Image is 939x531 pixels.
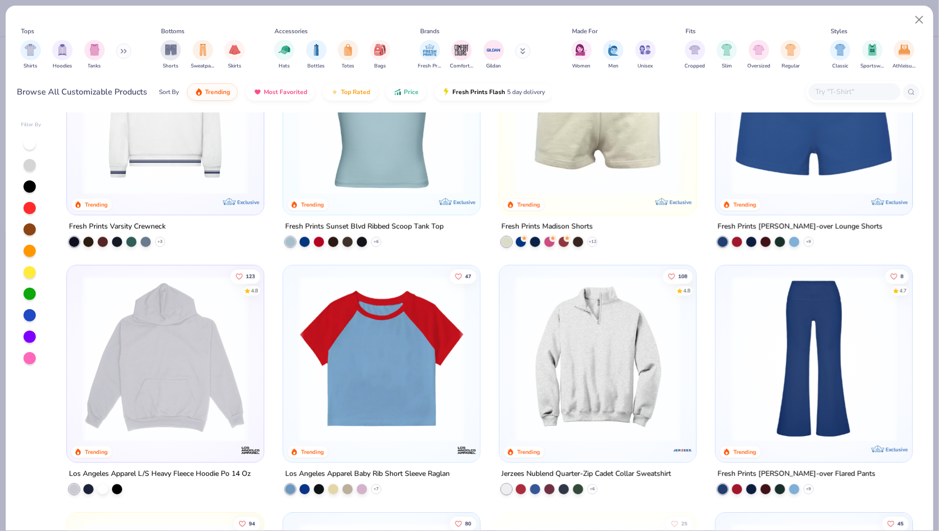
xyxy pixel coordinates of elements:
[892,40,916,70] button: filter button
[686,28,862,194] img: 0b36415c-0ef8-46e2-923f-33ab1d72e329
[195,88,203,96] img: trending.gif
[89,44,100,56] img: Tanks Image
[57,44,68,56] img: Hoodies Image
[308,62,325,70] span: Bottles
[161,40,181,70] button: filter button
[370,40,391,70] div: filter for Bags
[323,83,378,101] button: Top Rated
[785,44,797,56] img: Regular Image
[161,40,181,70] div: filter for Shorts
[608,44,619,56] img: Men Image
[69,220,166,233] div: Fresh Prints Varsity Crewneck
[374,486,379,492] span: + 7
[274,40,294,70] div: filter for Hats
[293,275,470,442] img: 1633acb1-e9a5-445a-8601-4ed2dacc642d
[576,44,587,56] img: Women Image
[718,220,883,233] div: Fresh Prints [PERSON_NAME]-over Lounge Shorts
[449,516,476,530] button: Like
[159,87,179,97] div: Sort By
[681,521,687,526] span: 25
[571,40,592,70] button: filter button
[717,40,737,70] div: filter for Slim
[897,521,903,526] span: 45
[484,40,504,70] button: filter button
[453,199,475,205] span: Exclusive
[331,88,339,96] img: TopRated.gif
[342,62,355,70] span: Totes
[165,44,177,56] img: Shorts Image
[374,44,385,56] img: Bags Image
[52,40,73,70] button: filter button
[685,40,705,70] button: filter button
[882,516,908,530] button: Like
[88,62,101,70] span: Tanks
[25,44,36,56] img: Shirts Image
[275,27,308,36] div: Accessories
[449,269,476,283] button: Like
[635,40,656,70] button: filter button
[465,521,471,526] span: 80
[418,40,442,70] button: filter button
[84,40,105,70] button: filter button
[832,62,849,70] span: Classic
[501,468,671,480] div: Jerzees Nublend Quarter-Zip Cadet Collar Sweatshirt
[246,83,315,101] button: Most Favorited
[248,521,255,526] span: 94
[386,83,426,101] button: Price
[899,287,906,294] div: 4.7
[718,468,876,480] div: Fresh Prints [PERSON_NAME]-over Flared Pants
[69,468,251,480] div: Los Angeles Apparel L/S Heavy Fleece Hoodie Po 14 Oz
[311,44,322,56] img: Bottles Image
[899,44,910,56] img: Athleisure Image
[442,88,450,96] img: flash.gif
[162,27,185,36] div: Bottoms
[279,62,290,70] span: Hats
[341,88,370,96] span: Top Rated
[470,275,646,442] img: 30ff2e7d-9985-4c7c-8d05-fad69c8bbc19
[264,88,307,96] span: Most Favorited
[747,40,770,70] div: filter for Oversized
[52,40,73,70] div: filter for Hoodies
[867,44,878,56] img: Sportswear Image
[240,440,261,460] img: Los Angeles Apparel logo
[572,62,591,70] span: Women
[254,88,262,96] img: most_fav.gif
[191,40,215,70] div: filter for Sweatpants
[422,42,438,58] img: Fresh Prints Image
[861,40,884,70] button: filter button
[486,42,501,58] img: Gildan Image
[635,40,656,70] div: filter for Unisex
[224,40,245,70] button: filter button
[588,239,596,245] span: + 12
[21,121,41,129] div: Filter By
[77,28,254,194] img: 4d4398e1-a86f-4e3e-85fd-b9623566810e
[20,40,41,70] div: filter for Shirts
[722,62,732,70] span: Slim
[418,40,442,70] div: filter for Fresh Prints
[418,62,442,70] span: Fresh Prints
[293,28,470,194] img: 805349cc-a073-4baf-ae89-b2761e757b43
[306,40,327,70] button: filter button
[726,275,902,442] img: f981a934-f33f-4490-a3ad-477cd5e6773b
[450,62,473,70] span: Comfort Colors
[228,62,241,70] span: Skirts
[484,40,504,70] div: filter for Gildan
[77,275,254,442] img: 6531d6c5-84f2-4e2d-81e4-76e2114e47c4
[572,27,598,36] div: Made For
[434,83,553,101] button: Fresh Prints Flash5 day delivery
[510,275,686,442] img: ff4ddab5-f3f6-4a83-b930-260fe1a46572
[279,44,290,56] img: Hats Image
[465,273,471,279] span: 47
[374,239,379,245] span: + 6
[685,27,696,36] div: Fits
[450,40,473,70] button: filter button
[306,40,327,70] div: filter for Bottles
[224,40,245,70] div: filter for Skirts
[157,239,163,245] span: + 3
[608,62,619,70] span: Men
[781,40,801,70] button: filter button
[670,199,692,205] span: Exclusive
[285,220,444,233] div: Fresh Prints Sunset Blvd Ribbed Scoop Tank Top
[404,88,419,96] span: Price
[420,27,440,36] div: Brands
